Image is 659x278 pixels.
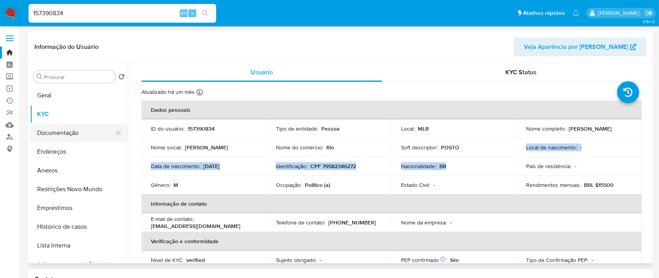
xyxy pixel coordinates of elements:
[401,219,447,226] p: Nome da empresa :
[401,125,415,132] p: Local :
[30,199,128,217] button: Empréstimos
[523,9,565,17] span: Atalhos rápidos
[526,181,581,188] p: Rendimentos mensais :
[310,163,356,170] p: CPF 79582346272
[151,256,183,264] p: Nível de KYC :
[151,163,200,170] p: Data de nascimento :
[598,9,642,17] p: eduardo.dutra@mercadolivre.com
[44,74,112,81] input: Procurar
[276,256,317,264] p: Sujeito obrigado :
[526,125,566,132] p: Nome completo :
[569,125,612,132] p: [PERSON_NAME]
[30,86,128,105] button: Geral
[524,38,628,56] span: Veja Aparência por [PERSON_NAME]
[151,215,193,222] p: E-mail de contato :
[181,9,187,17] span: Alt
[321,125,340,132] p: Pessoa
[251,68,273,77] span: Usuário
[141,100,642,119] th: Dados pessoais
[151,125,184,132] p: ID do usuário :
[141,88,195,96] p: Atualizado há um mês
[575,163,576,170] p: -
[30,161,128,180] button: Anexos
[186,256,205,264] p: verified
[573,10,579,16] a: Notificações
[526,144,577,151] p: Local de nascimento :
[30,180,128,199] button: Restrições Novo Mundo
[151,181,170,188] p: Gênero :
[151,144,182,151] p: Nome social :
[30,142,128,161] button: Endereços
[34,43,98,51] h1: Informação do Usuário
[141,194,642,213] th: Informação de contato
[450,256,459,264] p: Sim
[401,256,447,264] p: PEP confirmado :
[276,181,302,188] p: Ocupação :
[188,125,215,132] p: 157390834
[433,181,435,188] p: -
[29,8,216,18] input: Pesquise usuários ou casos...
[450,219,451,226] p: -
[185,144,228,151] p: [PERSON_NAME]
[401,181,430,188] p: Estado Civil :
[30,124,122,142] button: Documentação
[197,8,213,19] button: search-icon
[151,222,240,230] p: [EMAIL_ADDRESS][DOMAIN_NAME]
[30,236,128,255] button: Lista Interna
[30,105,128,124] button: KYC
[141,232,642,251] th: Verificação e conformidade
[514,38,646,56] button: Veja Aparência por [PERSON_NAME]
[276,125,318,132] p: Tipo de entidade :
[526,163,571,170] p: País de residência :
[118,74,125,82] button: Retornar ao pedido padrão
[505,68,537,77] span: KYC Status
[584,181,614,188] p: BRL $15500
[30,255,128,274] button: Adiantamentos de Dinheiro
[591,256,593,264] p: -
[30,217,128,236] button: Histórico de casos
[580,144,582,151] p: -
[401,163,436,170] p: Nacionalidade :
[320,256,321,264] p: -
[441,144,459,151] p: POSTO
[305,181,330,188] p: Politico (a)
[36,74,43,80] button: Procurar
[439,163,446,170] p: BR
[526,256,588,264] p: Tipo de Confirmação PEP :
[203,163,220,170] p: [DATE]
[326,144,334,151] p: Rio
[276,163,307,170] p: Identificação :
[191,9,193,17] span: s
[276,144,323,151] p: Nome do comércio :
[401,144,438,151] p: Soft descriptor :
[328,219,376,226] p: [PHONE_NUMBER]
[174,181,178,188] p: M
[418,125,429,132] p: MLB
[276,219,325,226] p: Telefone de contato :
[645,9,653,17] a: Sair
